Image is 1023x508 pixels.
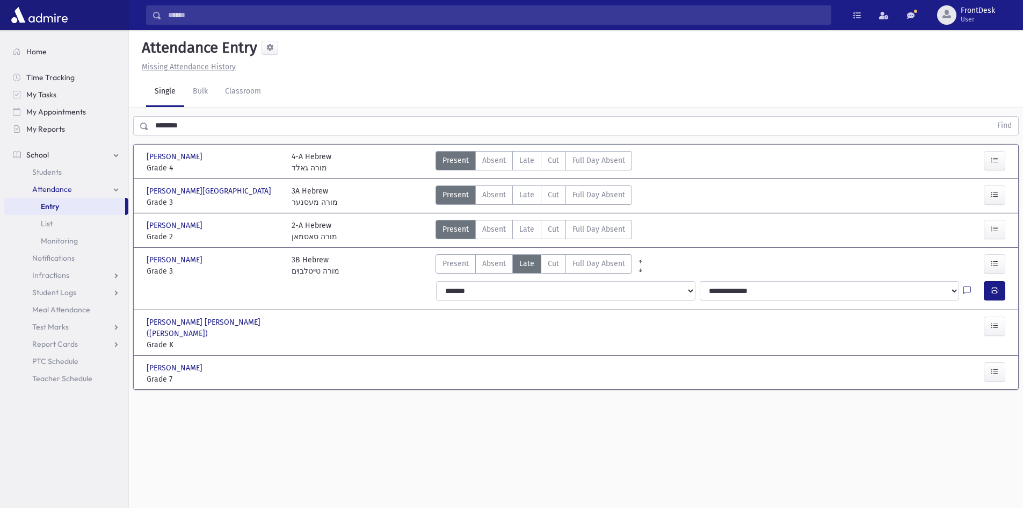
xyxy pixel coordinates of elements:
[4,318,128,335] a: Test Marks
[4,198,125,215] a: Entry
[216,77,270,107] a: Classroom
[32,270,69,280] span: Infractions
[548,155,559,166] span: Cut
[147,197,281,208] span: Grade 3
[292,151,331,174] div: 4-A Hebrew מורה גאלד
[548,258,559,269] span: Cut
[32,167,62,177] span: Students
[482,258,506,269] span: Absent
[4,181,128,198] a: Attendance
[142,62,236,71] u: Missing Attendance History
[32,253,75,263] span: Notifications
[41,202,59,211] span: Entry
[4,370,128,387] a: Teacher Schedule
[4,163,128,181] a: Students
[32,374,92,383] span: Teacher Schedule
[26,47,47,56] span: Home
[519,224,534,235] span: Late
[4,267,128,284] a: Infractions
[4,86,128,103] a: My Tasks
[147,185,273,197] span: [PERSON_NAME][GEOGRAPHIC_DATA]
[991,117,1018,135] button: Find
[26,107,86,117] span: My Appointments
[292,220,337,242] div: 2-A Hebrew מורה סאסמאן
[442,258,469,269] span: Present
[482,189,506,201] span: Absent
[436,185,632,208] div: AttTypes
[146,77,184,107] a: Single
[32,184,72,194] span: Attendance
[32,288,76,297] span: Student Logs
[147,374,281,385] span: Grade 7
[147,317,281,339] span: [PERSON_NAME] [PERSON_NAME] ([PERSON_NAME])
[442,155,469,166] span: Present
[572,224,625,235] span: Full Day Absent
[519,258,534,269] span: Late
[32,339,78,349] span: Report Cards
[32,305,90,314] span: Meal Attendance
[548,189,559,201] span: Cut
[147,362,205,374] span: [PERSON_NAME]
[4,232,128,249] a: Monitoring
[137,62,236,71] a: Missing Attendance History
[26,150,49,160] span: School
[4,43,128,60] a: Home
[147,254,205,266] span: [PERSON_NAME]
[4,120,128,138] a: My Reports
[548,224,559,235] span: Cut
[519,155,534,166] span: Late
[572,189,625,201] span: Full Day Absent
[436,151,632,174] div: AttTypes
[572,155,625,166] span: Full Day Absent
[147,231,281,242] span: Grade 2
[4,103,128,120] a: My Appointments
[147,162,281,174] span: Grade 4
[4,353,128,370] a: PTC Schedule
[482,224,506,235] span: Absent
[961,15,995,24] span: User
[32,356,78,366] span: PTC Schedule
[436,220,632,242] div: AttTypes
[26,73,75,82] span: Time Tracking
[162,5,831,25] input: Search
[292,185,338,208] div: 3A Hebrew מורה מעסנער
[442,189,469,201] span: Present
[26,124,65,134] span: My Reports
[147,220,205,231] span: [PERSON_NAME]
[572,258,625,269] span: Full Day Absent
[482,155,506,166] span: Absent
[4,284,128,301] a: Student Logs
[4,146,128,163] a: School
[147,151,205,162] span: [PERSON_NAME]
[4,69,128,86] a: Time Tracking
[4,249,128,267] a: Notifications
[41,219,53,228] span: List
[147,339,281,350] span: Grade K
[41,236,78,246] span: Monitoring
[137,39,257,57] h5: Attendance Entry
[147,266,281,277] span: Grade 3
[32,322,69,332] span: Test Marks
[442,224,469,235] span: Present
[184,77,216,107] a: Bulk
[9,4,70,26] img: AdmirePro
[519,189,534,201] span: Late
[292,254,339,277] div: 3B Hebrew מורה טײטלבױם
[4,215,128,232] a: List
[436,254,632,277] div: AttTypes
[961,6,995,15] span: FrontDesk
[26,90,56,99] span: My Tasks
[4,301,128,318] a: Meal Attendance
[4,335,128,353] a: Report Cards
